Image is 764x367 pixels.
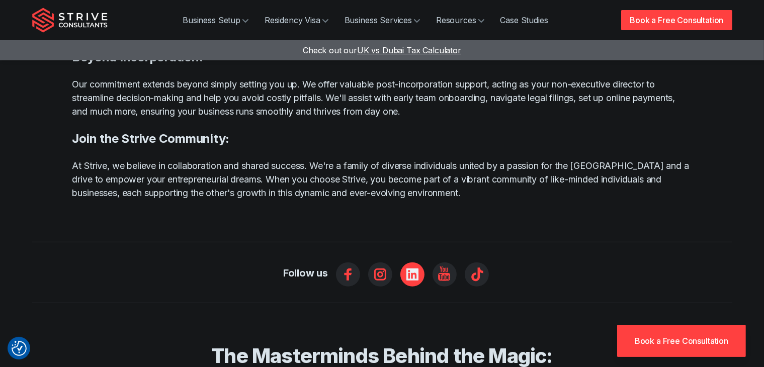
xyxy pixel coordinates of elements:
[617,325,746,357] a: Book a Free Consultation
[336,10,428,30] a: Business Services
[621,10,732,30] a: Book a Free Consultation
[72,159,692,200] p: At Strive, we believe in collaboration and shared success. We're a family of diverse individuals ...
[303,45,461,55] a: Check out ourUK vs Dubai Tax Calculator
[72,130,692,147] h4: Join the Strive Community:
[492,10,556,30] a: Case Studies
[72,77,692,118] p: Our commitment extends beyond simply setting you up. We offer valuable post-incorporation support...
[336,262,360,287] a: Facebook
[32,8,108,33] img: Strive Consultants
[428,10,492,30] a: Resources
[400,262,425,287] a: Linkedin
[12,341,27,356] img: Revisit consent button
[12,341,27,356] button: Consent Preferences
[433,262,457,287] a: YouTube
[175,10,257,30] a: Business Setup
[465,262,489,287] a: TikTok
[283,266,328,287] li: Follow us
[368,262,392,287] a: Instagram
[357,45,461,55] span: UK vs Dubai Tax Calculator
[257,10,336,30] a: Residency Visa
